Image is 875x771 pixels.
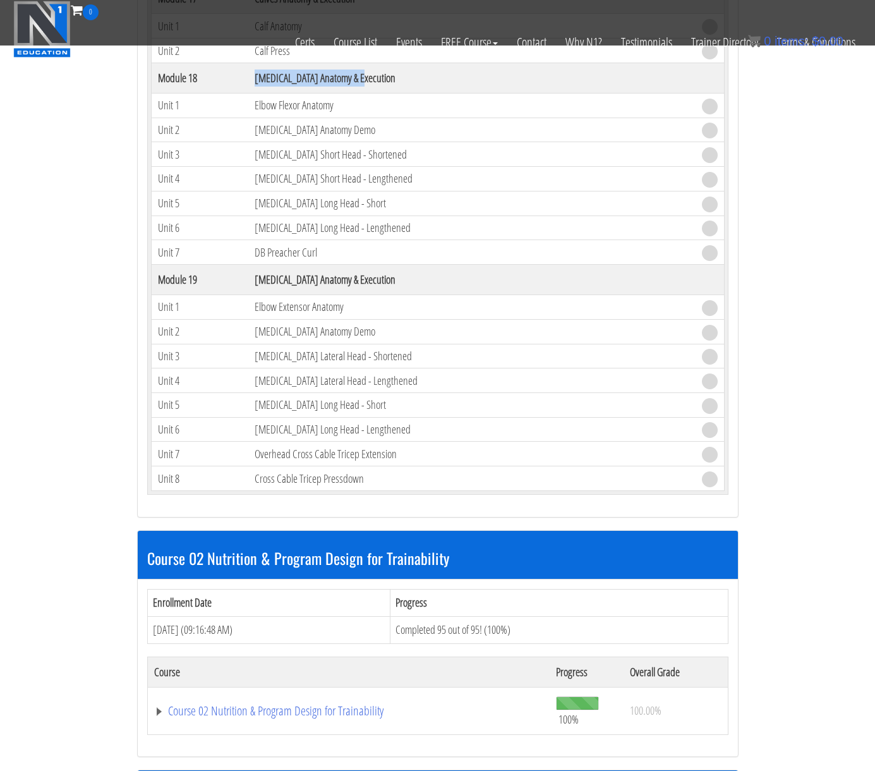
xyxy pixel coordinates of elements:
a: Course 02 Nutrition & Program Design for Trainability [154,705,544,717]
td: Completed 95 out of 95! (100%) [390,617,728,644]
td: [MEDICAL_DATA] Anatomy Demo [248,118,695,142]
span: 0 [764,34,771,48]
span: 100% [558,712,579,726]
td: Unit 6 [151,216,248,240]
td: Unit 5 [151,191,248,216]
th: Progress [550,657,623,687]
th: Enrollment Date [147,590,390,617]
th: Overall Grade [624,657,728,687]
td: Unit 5 [151,392,248,417]
a: Events [387,20,431,64]
span: items: [775,34,808,48]
a: 0 items: $0.00 [748,34,843,48]
img: n1-education [13,1,71,58]
td: [MEDICAL_DATA] Long Head - Short [248,392,695,417]
td: Unit 7 [151,240,248,265]
a: Terms & Conditions [768,20,865,64]
a: Certs [286,20,324,64]
td: Unit 7 [151,442,248,466]
td: Unit 3 [151,344,248,368]
th: Module 18 [151,63,248,93]
td: Unit 8 [151,466,248,491]
img: icon11.png [748,35,761,47]
td: [MEDICAL_DATA] Short Head - Shortened [248,142,695,167]
td: [MEDICAL_DATA] Long Head - Lengthened [248,417,695,442]
td: Unit 6 [151,417,248,442]
td: Unit 1 [151,295,248,320]
th: Progress [390,590,728,617]
td: [DATE] (09:16:48 AM) [147,617,390,644]
td: 100.00% [624,687,728,734]
td: [MEDICAL_DATA] Long Head - Short [248,191,695,216]
td: [MEDICAL_DATA] Anatomy Demo [248,319,695,344]
a: FREE Course [431,20,507,64]
td: Elbow Flexor Anatomy [248,93,695,118]
td: Unit 2 [151,118,248,142]
td: [MEDICAL_DATA] Long Head - Lengthened [248,216,695,240]
td: [MEDICAL_DATA] Lateral Head - Shortened [248,344,695,368]
bdi: 0.00 [812,34,843,48]
a: Trainer Directory [682,20,768,64]
span: $ [812,34,819,48]
td: Unit 4 [151,167,248,191]
a: 0 [71,1,99,18]
h3: Course 02 Nutrition & Program Design for Trainability [147,550,728,566]
th: Module 19 [151,265,248,295]
a: Why N1? [556,20,612,64]
span: 0 [83,4,99,20]
a: Contact [507,20,556,64]
td: Unit 1 [151,93,248,118]
td: Unit 3 [151,142,248,167]
td: Elbow Extensor Anatomy [248,295,695,320]
a: Course List [324,20,387,64]
td: Unit 4 [151,368,248,393]
td: [MEDICAL_DATA] Lateral Head - Lengthened [248,368,695,393]
a: Testimonials [612,20,682,64]
th: [MEDICAL_DATA] Anatomy & Execution [248,63,695,93]
td: Cross Cable Tricep Pressdown [248,466,695,491]
td: DB Preacher Curl [248,240,695,265]
th: [MEDICAL_DATA] Anatomy & Execution [248,265,695,295]
td: Unit 2 [151,319,248,344]
td: [MEDICAL_DATA] Short Head - Lengthened [248,167,695,191]
td: Overhead Cross Cable Tricep Extension [248,442,695,466]
th: Course [147,657,550,687]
